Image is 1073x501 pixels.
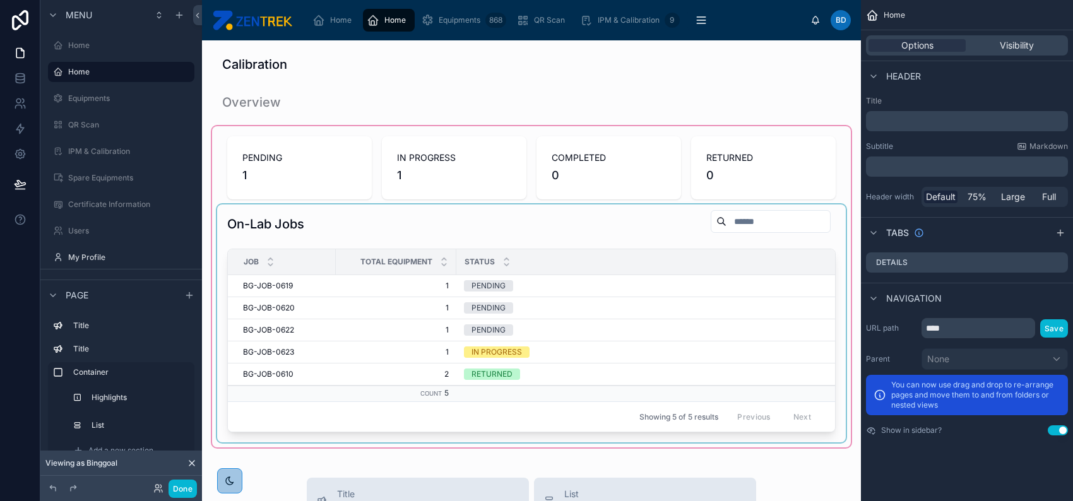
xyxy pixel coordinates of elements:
label: Spare Equipments [68,173,192,183]
label: Details [876,257,908,268]
div: scrollable content [302,6,810,34]
a: IPM & Calibration9 [576,9,684,32]
small: Count [420,390,442,397]
span: Navigation [886,292,942,305]
span: Visibility [1000,39,1034,52]
span: Bd [836,15,846,25]
a: Certificate Information [48,194,194,215]
div: 868 [485,13,506,28]
span: QR Scan [534,15,565,25]
span: 5 [444,388,449,398]
a: Home [309,9,360,32]
button: Save [1040,319,1068,338]
label: QR Scan [68,120,192,130]
span: Full [1042,191,1056,203]
span: Title [337,488,415,500]
span: 75% [968,191,987,203]
label: List [92,420,187,430]
span: Total Equipment [360,257,432,267]
label: Title [866,96,1068,106]
span: Status [465,257,495,267]
button: None [922,348,1068,370]
a: My Profile [48,247,194,268]
label: Users [68,226,192,236]
div: 9 [665,13,680,28]
label: Subtitle [866,141,893,151]
label: Certificate Information [68,199,192,209]
label: Header width [866,192,916,202]
span: Viewing as Binggoal [45,458,117,468]
img: App logo [212,10,292,30]
a: Home [48,35,194,56]
label: Title [73,321,189,331]
span: Add a new section [88,445,153,456]
div: scrollable content [866,156,1068,177]
label: My Profile [68,252,192,262]
span: Hidden pages [66,278,130,291]
a: Markdown [1017,141,1068,151]
span: Header [886,70,921,83]
span: Home [384,15,406,25]
span: Showing 5 of 5 results [639,412,718,422]
label: Highlights [92,392,187,403]
p: You can now use drag and drop to re-arrange pages and move them to and from folders or nested views [891,380,1060,410]
span: Job [244,257,259,267]
a: Users [48,221,194,241]
span: Large [1001,191,1025,203]
a: Home [363,9,415,32]
a: IPM & Calibration [48,141,194,162]
label: Home [68,67,187,77]
span: IPM & Calibration [598,15,660,25]
label: Parent [866,354,916,364]
span: Home [330,15,352,25]
button: Done [169,480,197,498]
label: Equipments [68,93,192,103]
span: Equipments [439,15,480,25]
span: Default [926,191,956,203]
a: Home [48,62,194,82]
span: Markdown [1029,141,1068,151]
label: Container [73,367,189,377]
span: Menu [66,9,92,21]
span: Options [901,39,934,52]
a: Spare Equipments [48,168,194,188]
a: Equipments [48,88,194,109]
label: Title [73,344,189,354]
span: Home [884,10,905,20]
span: None [927,353,949,365]
label: URL path [866,323,916,333]
div: scrollable content [866,111,1068,131]
label: IPM & Calibration [68,146,192,156]
span: Tabs [886,227,909,239]
span: List [564,488,673,500]
a: Equipments868 [417,9,510,32]
label: Home [68,40,192,50]
span: Page [66,289,88,302]
div: scrollable content [40,310,202,476]
label: Show in sidebar? [881,425,942,435]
